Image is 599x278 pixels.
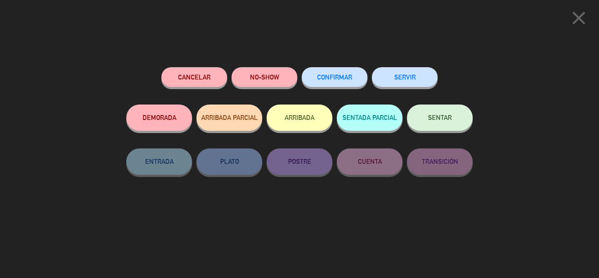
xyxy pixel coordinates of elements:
[126,148,192,175] button: ENTRADA
[317,73,352,81] span: CONFIRMAR
[428,114,452,121] span: SENTAR
[407,148,473,175] button: TRANSICIÓN
[232,67,297,87] button: NO-SHOW
[126,105,192,131] button: DEMORADA
[372,67,438,87] button: SERVIR
[337,105,403,131] button: SENTADA PARCIAL
[267,105,332,131] button: ARRIBADA
[337,148,403,175] button: CUENTA
[568,7,590,29] i: close
[161,67,227,87] button: Cancelar
[196,148,262,175] button: PLATO
[196,105,262,131] button: ARRIBADA PARCIAL
[565,7,592,32] button: close
[407,105,473,131] button: SENTAR
[302,67,367,87] button: CONFIRMAR
[267,148,332,175] button: POSTRE
[201,114,258,121] span: ARRIBADA PARCIAL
